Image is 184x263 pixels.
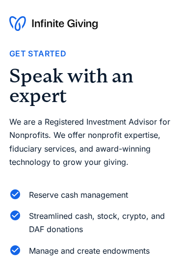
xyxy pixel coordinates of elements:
div: Reserve cash management [29,188,128,202]
div: Get Started [9,47,66,60]
div: Streamlined cash, stock, crypto, and DAF donations [29,210,175,236]
div: Manage and create endowments [29,244,150,258]
h2: Speak with an expert [9,66,175,105]
p: We are a Registered Investment Advisor for Nonprofits. We offer nonprofit expertise, fiduciary se... [9,115,175,169]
